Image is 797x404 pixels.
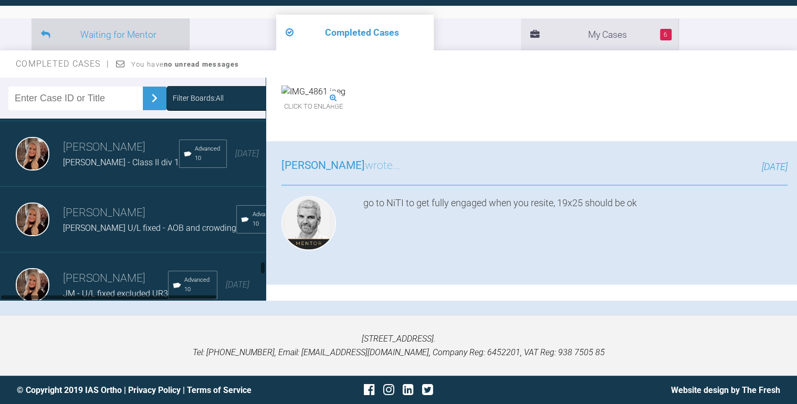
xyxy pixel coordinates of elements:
span: [DATE] [235,148,259,158]
a: Terms of Service [187,385,251,395]
h3: [PERSON_NAME] [63,270,168,288]
img: Emma Wall [16,203,49,236]
img: Emma Wall [16,268,49,302]
span: [PERSON_NAME] [281,159,365,172]
span: [DATE] [226,280,249,290]
span: Advanced 10 [184,275,213,294]
strong: no unread messages [164,60,239,68]
a: Privacy Policy [128,385,181,395]
img: Ross Hobson [281,196,336,250]
span: Advanced 10 [195,144,222,163]
h3: wrote... [281,157,401,175]
li: Waiting for Mentor [32,18,189,50]
span: 6 [660,29,672,40]
span: Click to enlarge [281,99,345,115]
div: go to NiTI to get fully engaged when you resite, 19x25 should be ok [363,196,788,254]
img: Emma Wall [16,137,49,171]
span: [PERSON_NAME] - Class II div 1 [63,157,179,167]
h3: [PERSON_NAME] [63,204,236,222]
span: [PERSON_NAME] U/L fixed - AOB and crowding [63,223,236,233]
div: Filter Boards: All [173,92,224,104]
span: Advanced 10 [252,210,279,229]
span: [DATE] [762,161,788,172]
li: My Cases [521,18,678,50]
input: Enter Case ID or Title [8,87,143,110]
h3: [PERSON_NAME] [63,139,179,156]
span: JM - U/L fixed excluded UR3 [63,289,168,299]
a: Website design by The Fresh [671,385,780,395]
li: Completed Cases [276,15,434,50]
div: © Copyright 2019 IAS Ortho | | [17,384,271,397]
img: IMG_4861.jpeg [281,85,345,99]
span: Completed Cases [16,59,109,69]
p: [STREET_ADDRESS]. Tel: [PHONE_NUMBER], Email: [EMAIL_ADDRESS][DOMAIN_NAME], Company Reg: 6452201,... [17,332,780,359]
img: chevronRight.28bd32b0.svg [146,90,163,107]
span: You have [131,60,239,68]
